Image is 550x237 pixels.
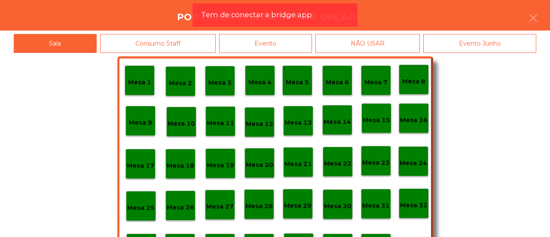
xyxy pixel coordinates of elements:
p: Mesa 15 [363,115,390,125]
p: Mesa 17 [127,161,154,171]
p: Mesa 8 [402,77,425,86]
p: Mesa 30 [324,201,351,211]
p: Mesa 31 [362,201,390,211]
p: Mesa 5 [286,77,309,87]
p: Mesa 2 [169,78,192,88]
p: Mesa 29 [284,201,312,211]
p: Mesa 22 [324,159,351,169]
p: Mesa 21 [284,159,312,169]
span: Tem de conectar a bridge app [201,9,312,20]
div: Consumo Staff [100,34,216,53]
p: Mesa 32 [400,200,428,210]
p: Mesa 28 [245,201,273,211]
p: Mesa 27 [206,202,234,212]
p: Mesa 9 [129,118,152,128]
p: Mesa 23 [362,158,390,168]
p: Mesa 19 [207,160,234,170]
p: Mesa 25 [127,203,155,213]
p: Mesa 26 [167,203,194,212]
div: Evento Junho [423,34,536,53]
p: Mesa 13 [284,118,312,128]
p: Mesa 12 [246,119,273,129]
p: Mesa 7 [364,77,388,87]
p: Mesa 4 [248,77,272,87]
p: Mesa 18 [167,161,194,171]
p: Mesa 3 [208,78,232,88]
div: Evento [219,34,312,53]
h4: Por favor selecione uma opção [177,11,356,24]
p: Mesa 20 [246,160,273,170]
p: Mesa 24 [400,158,427,168]
p: Mesa 16 [400,115,428,125]
p: Mesa 10 [168,119,195,129]
p: Mesa 14 [324,117,351,127]
div: Sala [14,34,97,53]
p: Mesa 6 [326,77,349,87]
p: Mesa 11 [207,118,234,128]
p: Mesa 1 [128,77,151,87]
div: NÃO USAR [315,34,420,53]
